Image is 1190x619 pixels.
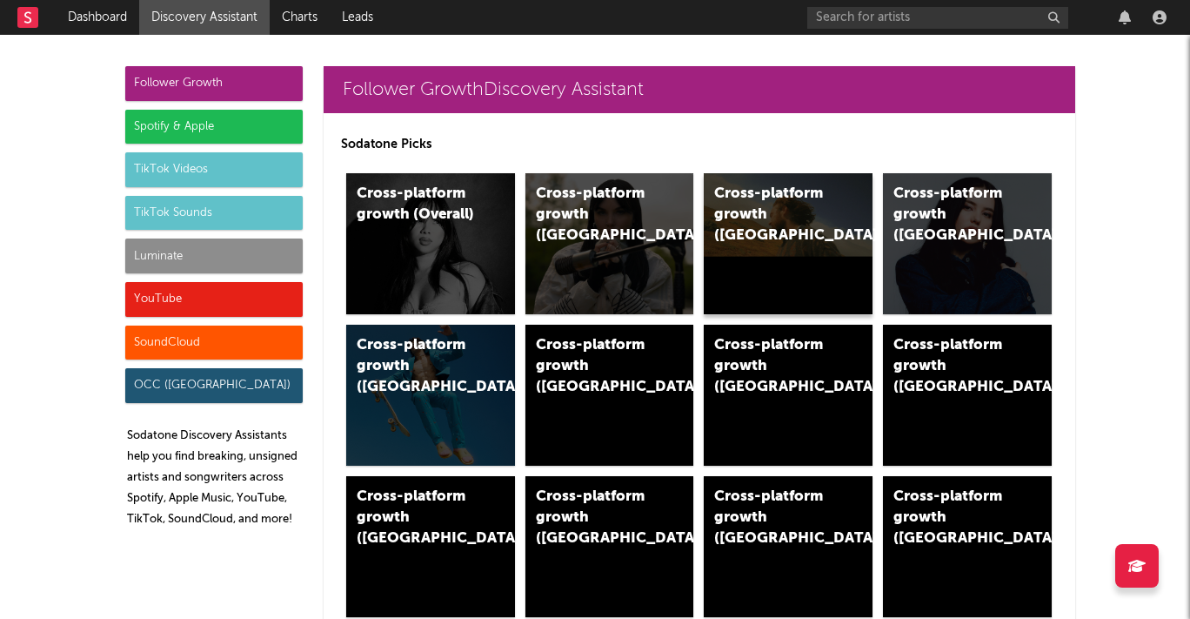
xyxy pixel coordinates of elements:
[883,476,1052,617] a: Cross-platform growth ([GEOGRAPHIC_DATA])
[536,335,654,398] div: Cross-platform growth ([GEOGRAPHIC_DATA])
[125,66,303,101] div: Follower Growth
[714,335,832,398] div: Cross-platform growth ([GEOGRAPHIC_DATA]/GSA)
[883,325,1052,466] a: Cross-platform growth ([GEOGRAPHIC_DATA])
[125,110,303,145] div: Spotify & Apple
[346,173,515,314] a: Cross-platform growth (Overall)
[127,426,303,530] p: Sodatone Discovery Assistants help you find breaking, unsigned artists and songwriters across Spo...
[893,184,1012,246] div: Cross-platform growth ([GEOGRAPHIC_DATA])
[883,173,1052,314] a: Cross-platform growth ([GEOGRAPHIC_DATA])
[357,184,475,225] div: Cross-platform growth (Overall)
[525,476,694,617] a: Cross-platform growth ([GEOGRAPHIC_DATA])
[714,487,832,549] div: Cross-platform growth ([GEOGRAPHIC_DATA])
[341,134,1058,155] p: Sodatone Picks
[125,196,303,231] div: TikTok Sounds
[357,335,475,398] div: Cross-platform growth ([GEOGRAPHIC_DATA])
[525,325,694,466] a: Cross-platform growth ([GEOGRAPHIC_DATA])
[893,487,1012,549] div: Cross-platform growth ([GEOGRAPHIC_DATA])
[125,368,303,403] div: OCC ([GEOGRAPHIC_DATA])
[893,335,1012,398] div: Cross-platform growth ([GEOGRAPHIC_DATA])
[704,476,872,617] a: Cross-platform growth ([GEOGRAPHIC_DATA])
[324,66,1075,113] a: Follower GrowthDiscovery Assistant
[704,173,872,314] a: Cross-platform growth ([GEOGRAPHIC_DATA])
[125,282,303,317] div: YouTube
[536,184,654,246] div: Cross-platform growth ([GEOGRAPHIC_DATA])
[125,326,303,360] div: SoundCloud
[125,239,303,273] div: Luminate
[536,487,654,549] div: Cross-platform growth ([GEOGRAPHIC_DATA])
[807,7,1068,29] input: Search for artists
[346,476,515,617] a: Cross-platform growth ([GEOGRAPHIC_DATA])
[357,487,475,549] div: Cross-platform growth ([GEOGRAPHIC_DATA])
[125,152,303,187] div: TikTok Videos
[346,325,515,466] a: Cross-platform growth ([GEOGRAPHIC_DATA])
[704,325,872,466] a: Cross-platform growth ([GEOGRAPHIC_DATA]/GSA)
[525,173,694,314] a: Cross-platform growth ([GEOGRAPHIC_DATA])
[714,184,832,246] div: Cross-platform growth ([GEOGRAPHIC_DATA])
